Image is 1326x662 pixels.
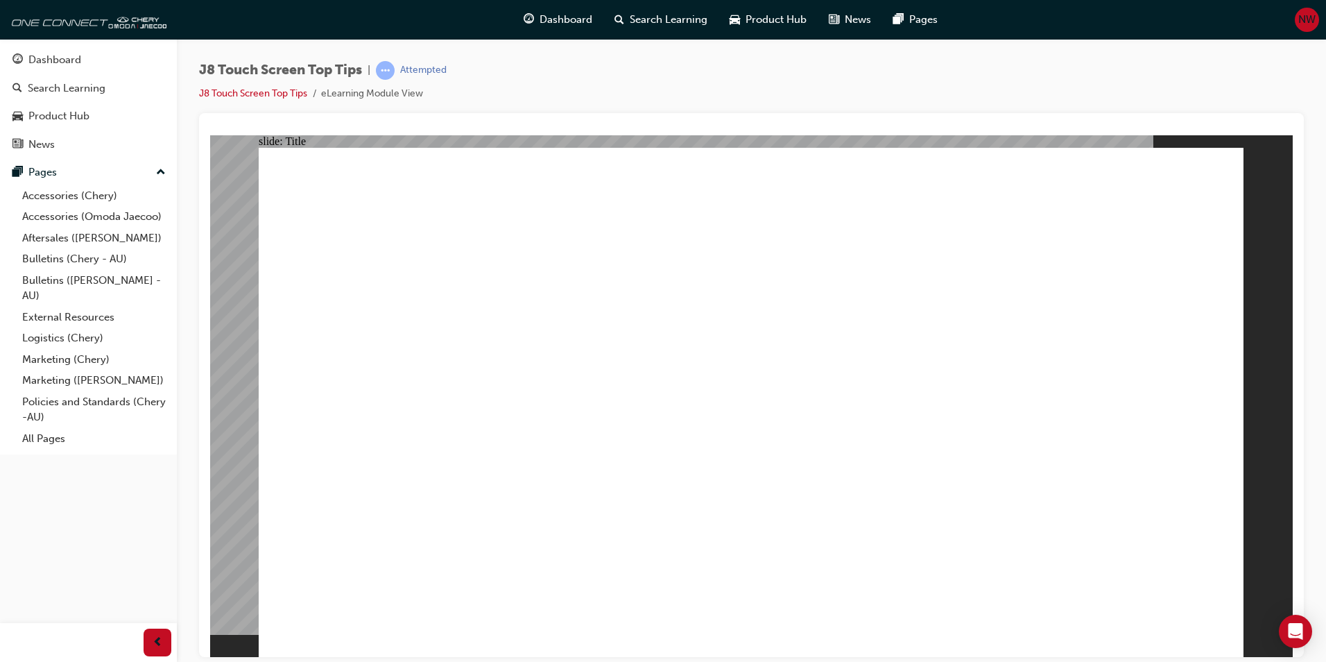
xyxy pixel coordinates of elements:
a: All Pages [17,428,171,450]
button: DashboardSearch LearningProduct HubNews [6,44,171,160]
span: prev-icon [153,634,163,652]
span: Search Learning [630,12,707,28]
span: car-icon [730,11,740,28]
span: search-icon [12,83,22,95]
button: Pages [6,160,171,185]
span: J8 Touch Screen Top Tips [199,62,362,78]
a: Accessories (Omoda Jaecoo) [17,206,171,228]
button: NW [1295,8,1319,32]
span: up-icon [156,164,166,182]
a: Bulletins (Chery - AU) [17,248,171,270]
a: Accessories (Chery) [17,185,171,207]
a: Marketing ([PERSON_NAME]) [17,370,171,391]
div: Open Intercom Messenger [1279,615,1312,648]
div: Search Learning [28,80,105,96]
span: news-icon [12,139,23,151]
span: News [845,12,871,28]
a: Search Learning [6,76,171,101]
span: learningRecordVerb_ATTEMPT-icon [376,61,395,80]
a: Aftersales ([PERSON_NAME]) [17,228,171,249]
span: Pages [909,12,938,28]
img: oneconnect [7,6,166,33]
span: NW [1298,12,1316,28]
div: News [28,137,55,153]
a: Policies and Standards (Chery -AU) [17,391,171,428]
a: pages-iconPages [882,6,949,34]
span: | [368,62,370,78]
span: guage-icon [12,54,23,67]
a: search-iconSearch Learning [603,6,718,34]
a: News [6,132,171,158]
span: guage-icon [524,11,534,28]
a: External Resources [17,307,171,328]
span: Dashboard [540,12,592,28]
span: Product Hub [746,12,807,28]
div: Dashboard [28,52,81,68]
li: eLearning Module View [321,86,423,102]
span: pages-icon [12,167,23,179]
div: Pages [28,164,57,180]
a: Logistics (Chery) [17,328,171,349]
span: car-icon [12,110,23,123]
div: Product Hub [28,108,89,124]
a: guage-iconDashboard [513,6,603,34]
span: news-icon [829,11,839,28]
a: car-iconProduct Hub [718,6,818,34]
div: Attempted [400,64,447,77]
a: Bulletins ([PERSON_NAME] - AU) [17,270,171,307]
a: Product Hub [6,103,171,129]
a: Dashboard [6,47,171,73]
span: pages-icon [893,11,904,28]
a: Marketing (Chery) [17,349,171,371]
a: news-iconNews [818,6,882,34]
a: J8 Touch Screen Top Tips [199,87,307,99]
span: search-icon [614,11,624,28]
